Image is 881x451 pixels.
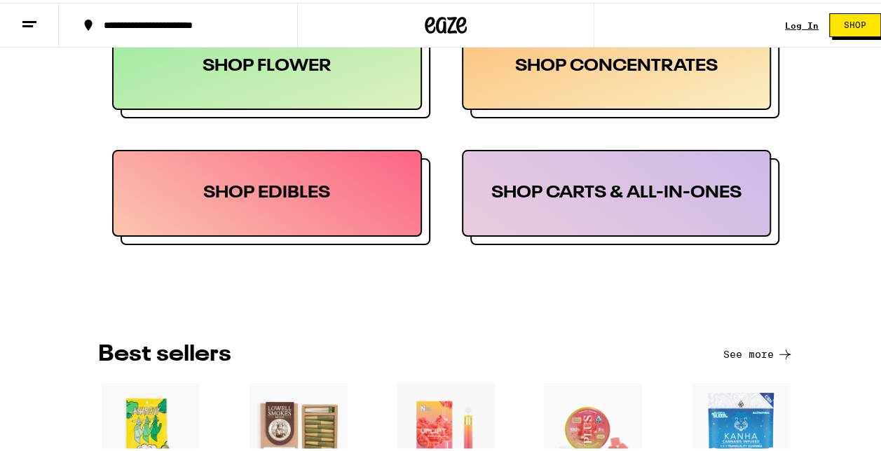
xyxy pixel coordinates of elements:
span: Hi. Need any help? [8,10,101,21]
h3: BEST SELLERS [98,340,231,363]
div: SHOP EDIBLES [112,147,422,234]
button: See more [723,343,793,360]
button: SHOP CONCENTRATES [462,20,780,116]
button: SHOP CARTS & ALL-IN-ONES [462,147,780,242]
span: Shop [844,18,866,27]
button: Shop [829,11,881,34]
button: SHOP FLOWER [112,20,430,116]
div: SHOP CARTS & ALL-IN-ONES [462,147,772,234]
a: Log In [785,18,819,27]
button: SHOP EDIBLES [112,147,430,242]
div: SHOP CONCENTRATES [462,20,772,107]
div: SHOP FLOWER [112,20,422,107]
